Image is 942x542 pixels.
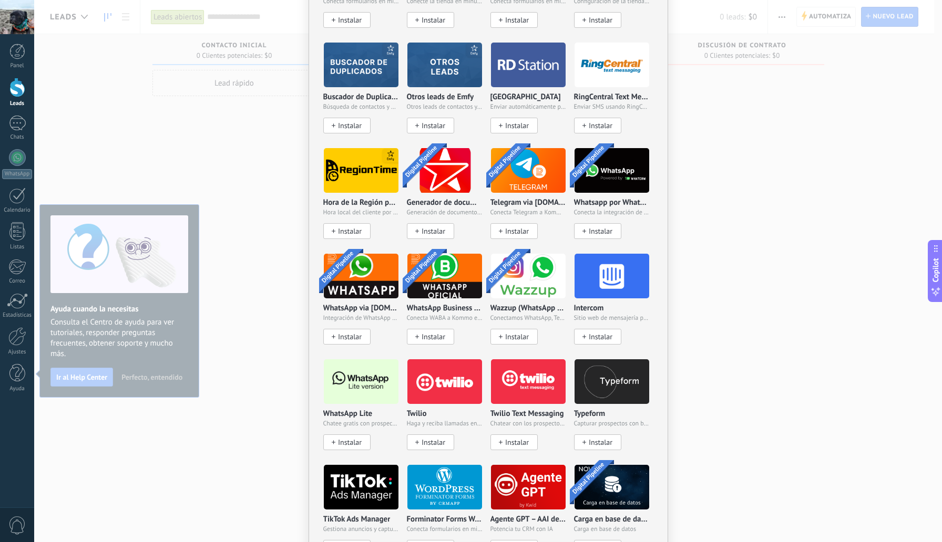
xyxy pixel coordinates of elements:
span: Conecta formularios en minutos [407,526,483,533]
div: Typeform [574,359,650,464]
span: Copilot [930,258,941,283]
span: Instalar [505,227,529,236]
span: Chatee gratis con prospectos en WhatsApp [323,420,399,428]
p: [GEOGRAPHIC_DATA] [490,93,561,102]
span: Instalar [422,332,445,341]
div: Twilio [407,359,490,464]
div: RD Station [490,42,574,148]
img: logo_main.png [575,145,649,196]
img: logo_main.png [324,39,398,90]
div: Leads [2,100,33,107]
p: WhatsApp via [DOMAIN_NAME] [323,304,399,313]
div: WhatsApp Lite [323,359,407,464]
span: Conectamos WhatsApp, Telegram e Instagram a Kommo [490,315,566,322]
span: Generación de documentos, presentaciones y PC [407,209,483,216]
span: Integración de WhatsApp para Kommo [323,315,399,322]
img: logo_main.png [491,39,566,90]
span: Instalar [422,16,445,25]
button: Instalar [490,12,538,28]
span: Conecta Telegram a Kommo y obtén 3 días gratis [490,209,566,216]
span: Instalar [338,227,362,236]
img: logo_main.png [324,251,398,301]
img: logo_main.png [324,462,398,513]
div: WhatsApp [2,169,32,179]
button: Instalar [574,118,621,133]
button: Instalar [574,223,621,239]
p: Twilio Text Messaging [490,410,564,419]
span: Instalar [422,121,445,130]
p: RingCentral Text Messaging [574,93,650,102]
div: WhatsApp Business API (WABA) via Radist.Online [407,253,490,359]
img: logo_main.png [407,462,482,513]
button: Instalar [490,223,538,239]
span: Enviar automáticamente prospectos de [GEOGRAPHIC_DATA] [490,103,566,111]
p: Typeform [574,410,606,419]
span: Instalar [589,16,612,25]
div: Twilio Text Messaging [490,359,574,464]
div: Otros leads de Emfy [407,42,490,148]
button: Instalar [490,118,538,133]
button: Instalar [323,329,371,345]
p: Intercom [574,304,604,313]
div: Chats [2,134,33,141]
p: WhatsApp Lite [323,410,373,419]
button: Instalar [407,434,454,450]
span: Instalar [422,227,445,236]
div: Panel [2,62,33,69]
button: Instalar [490,329,538,345]
div: Ayuda [2,385,33,392]
span: Instalar [338,16,362,25]
span: Conecta WABA a Kommo en 10 minutos [407,315,483,322]
img: logo_main.png [407,39,482,90]
p: Buscador de Duplicados de Emfy [323,93,399,102]
div: Wazzup (WhatsApp & Instagram) [490,253,574,359]
button: Instalar [574,434,621,450]
img: logo_main.png [407,356,482,407]
span: Instalar [338,121,362,130]
span: Instalar [589,438,612,447]
button: Instalar [323,12,371,28]
img: logo_main.png [491,145,566,196]
img: logo_main.png [491,462,566,513]
img: logo_main.png [324,145,398,196]
div: Estadísticas [2,312,33,319]
img: logo_main.png [491,251,566,301]
button: Instalar [490,434,538,450]
button: Instalar [323,434,371,450]
div: Hora de la Región por Emfy [323,148,407,253]
span: Capturar prospectos con bellos formularios [574,420,650,428]
p: WhatsApp Business API ([GEOGRAPHIC_DATA]) via [DOMAIN_NAME] [407,304,483,313]
img: logo_main.png [575,39,649,90]
span: Instalar [505,332,529,341]
span: Chatear con los prospectos usando SMS de Twilio [490,420,566,428]
div: Calendario [2,207,33,214]
span: Instalar [338,438,362,447]
span: Sitio web de mensajería para empresas [574,315,650,322]
span: Enviar SMS usando RingCentral [574,103,650,111]
div: Listas [2,244,33,251]
p: Whatsapp por Whatcrm y Telphin [574,199,650,207]
div: Correo [2,278,33,285]
img: logo_main.png [575,356,649,407]
span: Carga en base de datos [574,526,650,533]
div: Ajustes [2,349,33,356]
span: Instalar [338,332,362,341]
p: Agente GPT – AAI de KWID [490,515,566,524]
span: Búsqueda de contactos y empresas duplicados [323,103,399,111]
button: Instalar [407,223,454,239]
div: WhatsApp via Radist.Online [323,253,407,359]
p: Otros leads de Emfy [407,93,474,102]
span: Potencia tu CRM con IA [490,526,566,533]
div: Telegram via Radist.Online [490,148,574,253]
div: Buscador de Duplicados de Emfy [323,42,407,148]
span: Instalar [505,121,529,130]
span: Otros leads de contactos y compañías [407,103,483,111]
span: Instalar [505,438,529,447]
div: Generador de documentos de Emfy [407,148,490,253]
span: Instalar [422,438,445,447]
p: Hora de la Región por Emfy [323,199,399,207]
p: Wazzup (WhatsApp & Instagram) [490,304,566,313]
p: Twilio [407,410,427,419]
button: Instalar [407,12,454,28]
span: Instalar [589,121,612,130]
